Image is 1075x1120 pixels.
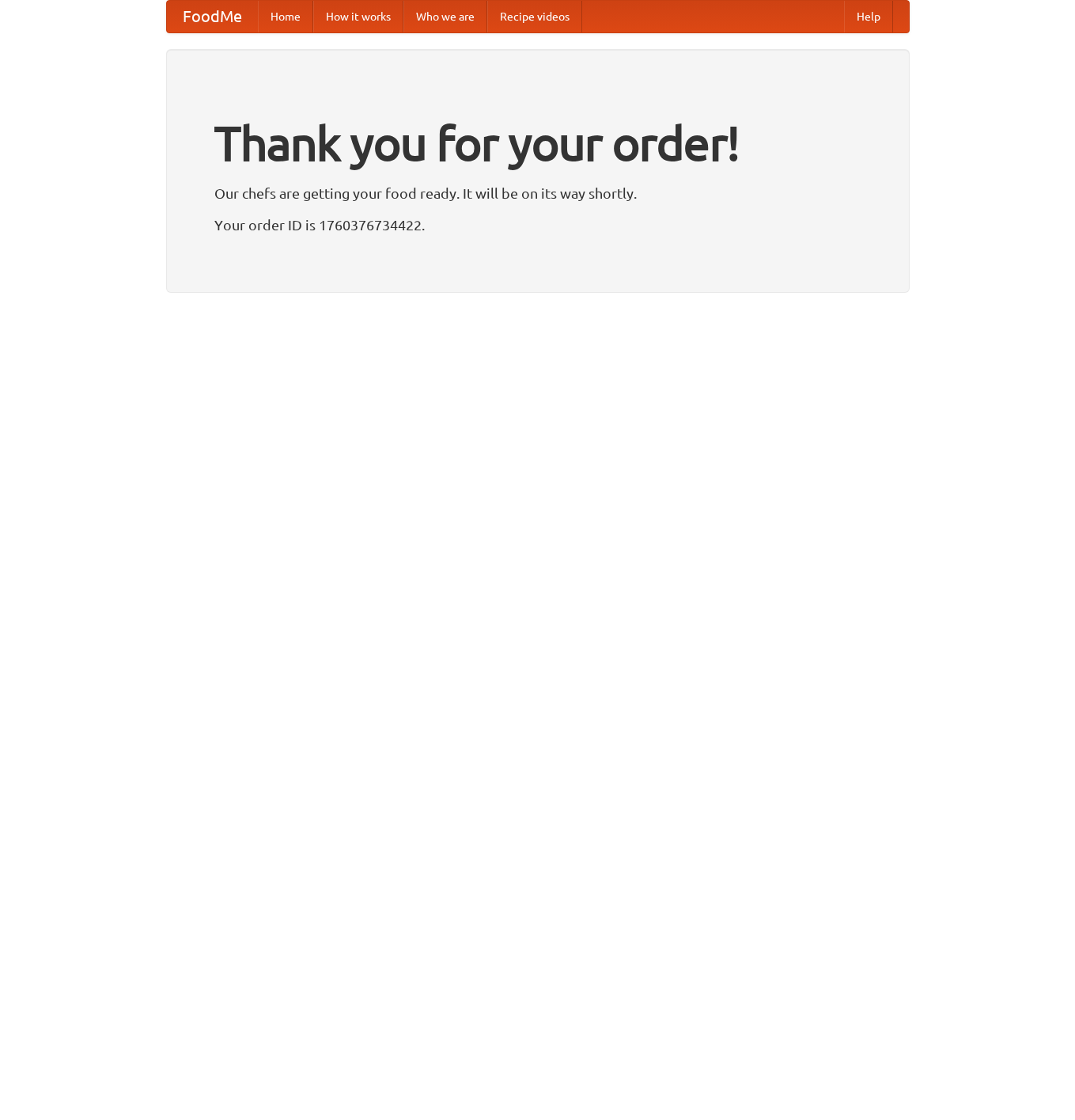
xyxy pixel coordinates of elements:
p: Our chefs are getting your food ready. It will be on its way shortly. [214,181,861,205]
a: Who we are [403,1,487,32]
p: Your order ID is 1760376734422. [214,213,861,237]
h1: Thank you for your order! [214,105,861,181]
a: FoodMe [167,1,258,32]
a: Help [844,1,893,32]
a: Home [258,1,313,32]
a: How it works [313,1,403,32]
a: Recipe videos [487,1,582,32]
